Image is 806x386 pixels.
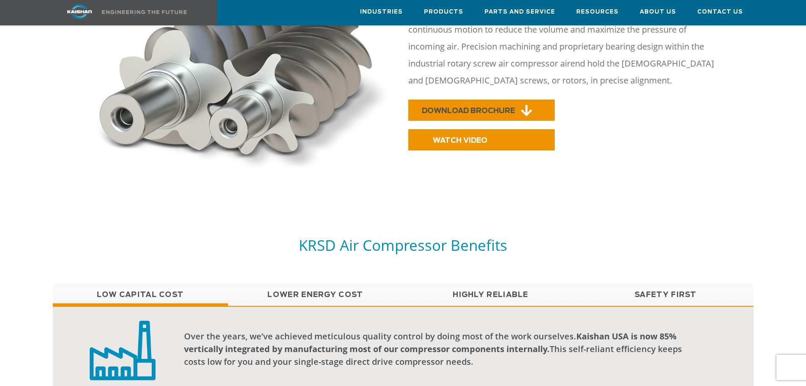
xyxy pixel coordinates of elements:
a: Contact Us [697,0,743,23]
img: Engineering the future [102,10,187,14]
div: Over the years, we’ve achieved meticulous quality control by doing most of the work ourselves. Th... [184,330,697,368]
span: Contact Us [697,7,743,17]
span: DOWNLOAD BROCHURE [422,107,515,114]
span: WATCH VIDEO [433,137,487,144]
a: Products [424,0,463,23]
span: Industries [360,7,403,17]
a: WATCH VIDEO [408,129,555,150]
h5: KRSD Air Compressor Benefits [53,236,754,255]
span: Products [424,7,463,17]
a: About Us [640,0,676,23]
img: kaishan logo [48,4,111,19]
span: Resources [576,7,619,17]
a: Resources [576,0,619,23]
a: Safety First [578,284,754,305]
span: About Us [640,7,676,17]
span: Parts and Service [484,7,555,17]
a: Industries [360,0,403,23]
img: low capital investment badge [90,319,156,380]
a: DOWNLOAD BROCHURE [408,100,555,121]
a: Highly Reliable [403,284,578,305]
a: Lower Energy Cost [228,284,403,305]
a: Parts and Service [484,0,555,23]
a: Low Capital Cost [53,284,228,305]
